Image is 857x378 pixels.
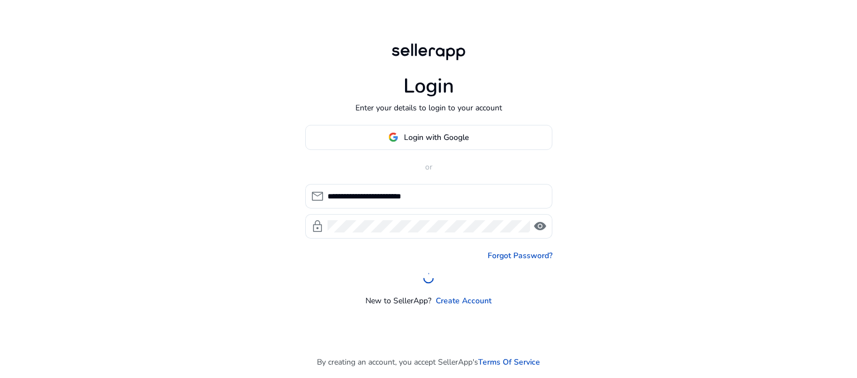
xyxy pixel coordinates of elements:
[311,190,324,203] span: mail
[404,132,469,143] span: Login with Google
[533,220,547,233] span: visibility
[311,220,324,233] span: lock
[305,161,552,173] p: or
[436,295,492,307] a: Create Account
[478,356,540,368] a: Terms Of Service
[388,132,398,142] img: google-logo.svg
[355,102,502,114] p: Enter your details to login to your account
[403,74,454,98] h1: Login
[365,295,431,307] p: New to SellerApp?
[305,125,552,150] button: Login with Google
[488,250,552,261] a: Forgot Password?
